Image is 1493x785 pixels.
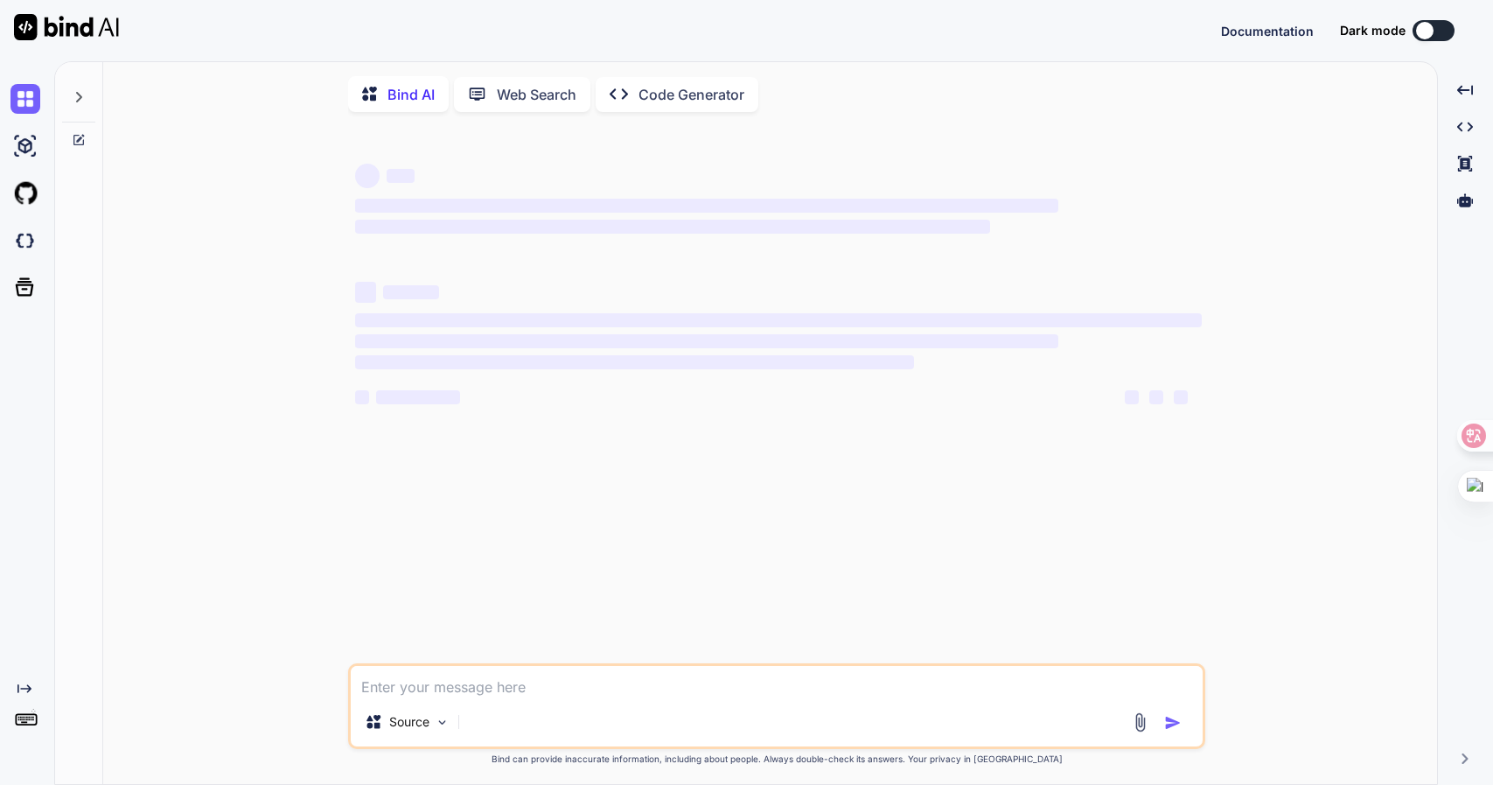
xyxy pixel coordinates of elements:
[355,164,380,188] span: ‌
[10,84,40,114] img: chat
[383,285,439,299] span: ‌
[1221,22,1314,40] button: Documentation
[1130,712,1150,732] img: attachment
[355,220,990,234] span: ‌
[1221,24,1314,39] span: Documentation
[355,313,1202,327] span: ‌
[355,334,1057,348] span: ‌
[1164,714,1182,732] img: icon
[10,131,40,161] img: ai-studio
[10,179,40,208] img: githubLight
[1149,390,1163,404] span: ‌
[376,390,460,404] span: ‌
[497,84,576,105] p: Web Search
[387,84,435,105] p: Bind AI
[1174,390,1188,404] span: ‌
[389,713,429,731] p: Source
[348,753,1205,766] p: Bind can provide inaccurate information, including about people. Always double-check its answers....
[355,199,1057,213] span: ‌
[638,84,744,105] p: Code Generator
[355,355,914,369] span: ‌
[387,169,415,183] span: ‌
[355,390,369,404] span: ‌
[355,282,376,303] span: ‌
[1340,22,1406,39] span: Dark mode
[1125,390,1139,404] span: ‌
[10,226,40,256] img: darkCloudIdeIcon
[14,14,119,40] img: Bind AI
[435,715,450,730] img: Pick Models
